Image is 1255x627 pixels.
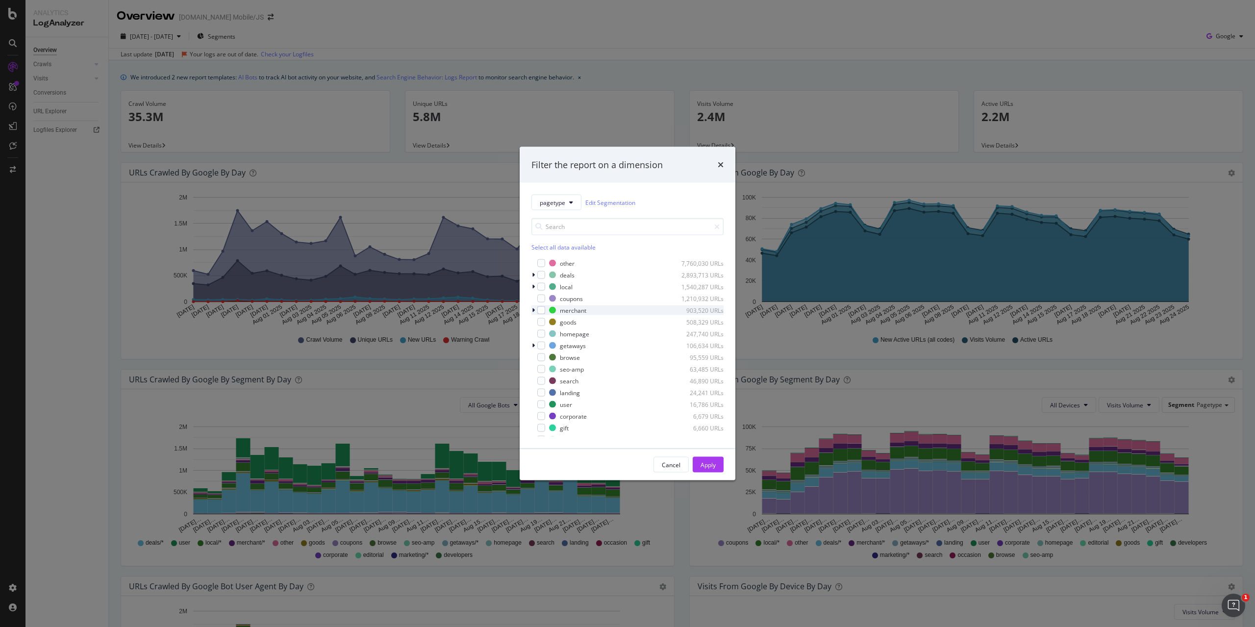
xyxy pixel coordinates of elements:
[676,400,724,408] div: 16,786 URLs
[531,158,663,171] div: Filter the report on a dimension
[676,376,724,385] div: 46,890 URLs
[676,388,724,397] div: 24,241 URLs
[560,282,573,291] div: local
[676,294,724,302] div: 1,210,932 URLs
[653,457,689,473] button: Cancel
[560,412,587,420] div: corporate
[676,282,724,291] div: 1,540,287 URLs
[560,294,583,302] div: coupons
[718,158,724,171] div: times
[662,460,680,469] div: Cancel
[560,365,584,373] div: seo-amp
[676,306,724,314] div: 903,520 URLs
[560,306,586,314] div: merchant
[676,329,724,338] div: 247,740 URLs
[676,435,724,444] div: 5,647 URLs
[676,271,724,279] div: 2,893,713 URLs
[560,318,577,326] div: goods
[560,388,580,397] div: landing
[693,457,724,473] button: Apply
[676,353,724,361] div: 95,559 URLs
[560,271,575,279] div: deals
[676,412,724,420] div: 6,679 URLs
[676,318,724,326] div: 508,329 URLs
[560,400,572,408] div: user
[560,424,569,432] div: gift
[520,147,735,480] div: modal
[531,218,724,235] input: Search
[676,341,724,350] div: 106,634 URLs
[701,460,716,469] div: Apply
[676,424,724,432] div: 6,660 URLs
[585,197,635,207] a: Edit Segmentation
[560,341,586,350] div: getaways
[531,243,724,251] div: Select all data available
[1222,594,1245,617] iframe: Intercom live chat
[560,329,589,338] div: homepage
[560,353,580,361] div: browse
[676,365,724,373] div: 63,485 URLs
[540,198,565,206] span: pagetype
[560,435,582,444] div: editorial
[676,259,724,267] div: 7,760,030 URLs
[560,259,575,267] div: other
[560,376,578,385] div: search
[1242,594,1250,602] span: 1
[531,195,581,210] button: pagetype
